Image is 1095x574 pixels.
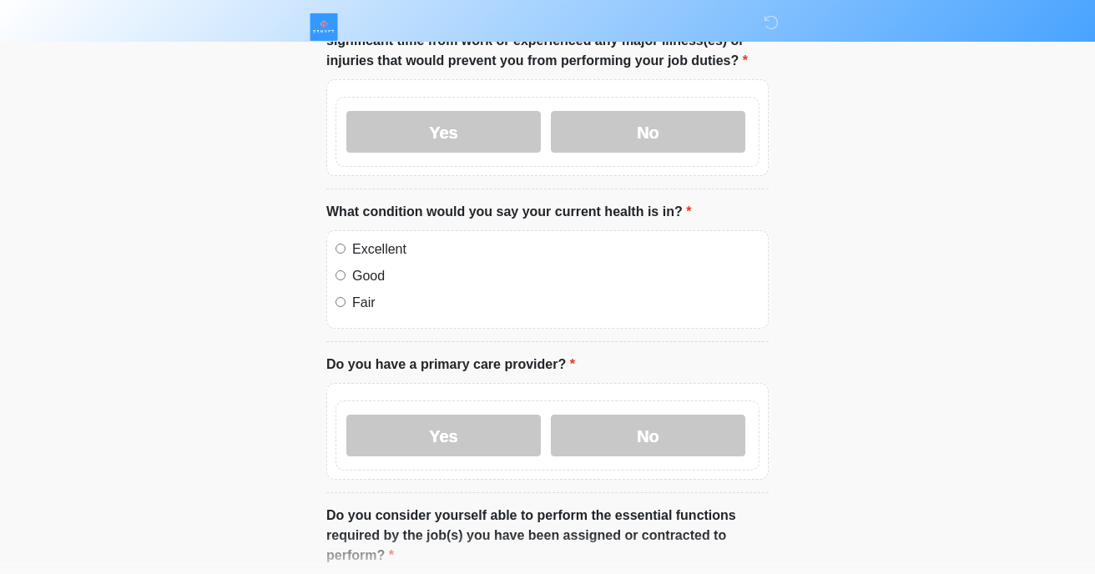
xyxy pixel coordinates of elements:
img: ESHYFT Logo [310,13,338,41]
input: Excellent [336,244,346,254]
label: Do you have a primary care provider? [326,355,575,375]
label: Excellent [352,239,759,259]
label: Yes [346,415,541,456]
label: What condition would you say your current health is in? [326,202,691,222]
input: Fair [336,297,346,307]
label: Yes [346,111,541,153]
label: Do you consider yourself able to perform the essential functions required by the job(s) you have ... [326,506,769,566]
label: No [551,415,745,456]
label: Fair [352,293,759,313]
input: Good [336,270,346,280]
label: Good [352,266,759,286]
label: No [551,111,745,153]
